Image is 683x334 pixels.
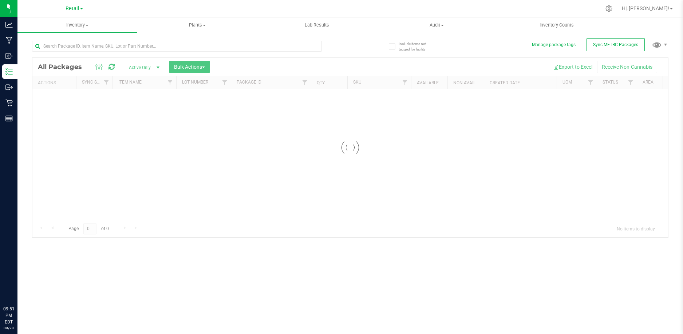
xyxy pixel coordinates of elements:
[530,22,584,28] span: Inventory Counts
[377,22,496,28] span: Audit
[137,17,257,33] a: Plants
[5,37,13,44] inline-svg: Manufacturing
[377,17,497,33] a: Audit
[587,38,645,51] button: Sync METRC Packages
[5,68,13,75] inline-svg: Inventory
[295,22,339,28] span: Lab Results
[622,5,669,11] span: Hi, [PERSON_NAME]!
[5,84,13,91] inline-svg: Outbound
[17,22,137,28] span: Inventory
[399,41,435,52] span: Include items not tagged for facility
[5,99,13,106] inline-svg: Retail
[604,5,613,12] div: Manage settings
[138,22,257,28] span: Plants
[257,17,377,33] a: Lab Results
[497,17,616,33] a: Inventory Counts
[593,42,638,47] span: Sync METRC Packages
[17,17,137,33] a: Inventory
[532,42,576,48] button: Manage package tags
[3,325,14,331] p: 09/28
[32,41,322,52] input: Search Package ID, Item Name, SKU, Lot or Part Number...
[5,115,13,122] inline-svg: Reports
[3,306,14,325] p: 09:51 PM EDT
[66,5,79,12] span: Retail
[5,52,13,60] inline-svg: Inbound
[5,21,13,28] inline-svg: Analytics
